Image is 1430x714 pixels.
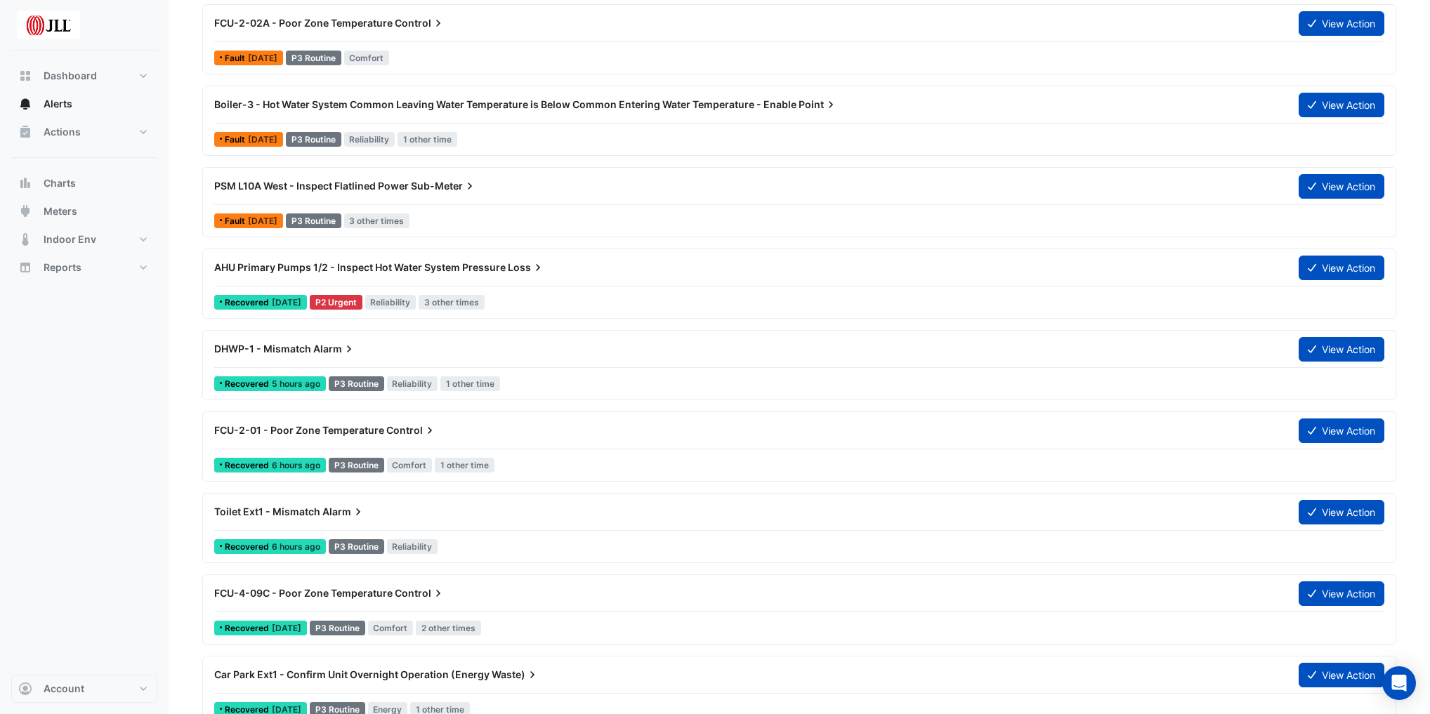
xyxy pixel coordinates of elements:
span: 2 other times [416,621,481,635]
button: View Action [1299,256,1384,280]
span: Waste) [492,668,539,682]
span: Recovered [225,543,272,551]
span: 1 other time [398,132,457,147]
button: Reports [11,253,157,282]
div: P2 Urgent [310,295,362,310]
button: View Action [1299,500,1384,524]
span: Car Park Ext1 - Confirm Unit Overnight Operation (Energy [214,668,490,680]
span: Comfort [368,621,414,635]
app-icon: Dashboard [18,69,32,83]
app-icon: Reports [18,260,32,275]
div: P3 Routine [286,132,341,147]
div: P3 Routine [329,376,384,391]
span: Recovered [225,380,272,388]
span: Comfort [344,51,390,65]
div: P3 Routine [329,539,384,554]
span: Mon 12-May-2025 15:04 BST [248,216,277,226]
span: Mon 22-Sep-2025 06:15 BST [248,134,277,145]
span: AHU Primary Pumps 1/2 - Inspect Hot Water System Pressure [214,261,506,273]
span: 1 other time [440,376,500,391]
button: Meters [11,197,157,225]
button: View Action [1299,93,1384,117]
span: Charts [44,176,76,190]
span: Control [386,423,437,437]
span: Recovered [225,624,272,633]
button: Actions [11,118,157,146]
span: Actions [44,125,81,139]
div: P3 Routine [286,51,341,65]
span: Recovered [225,706,272,714]
button: Indoor Env [11,225,157,253]
span: Reliability [365,295,416,310]
span: Fault [225,54,248,62]
img: Company Logo [17,11,80,39]
span: Reports [44,260,81,275]
div: P3 Routine [286,213,341,228]
span: Fri 03-Oct-2025 07:03 BST [272,378,320,389]
button: Alerts [11,90,157,118]
span: Mon 29-Sep-2025 06:01 BST [272,297,301,308]
span: Sub-Meter [411,179,477,193]
button: Account [11,675,157,703]
button: View Action [1299,11,1384,36]
span: Control [395,16,445,30]
span: Fri 03-Oct-2025 06:00 BST [272,541,320,552]
span: FCU-2-01 - Poor Zone Temperature [214,424,384,436]
span: Boiler-3 - Hot Water System Common Leaving Water Temperature is Below Common Entering Water Tempe... [214,98,796,110]
span: Reliability [387,376,438,391]
span: Tue 30-Sep-2025 08:16 BST [272,623,301,633]
div: P3 Routine [310,621,365,635]
span: Indoor Env [44,232,96,246]
span: Fault [225,135,248,144]
span: Recovered [225,298,272,307]
button: Charts [11,169,157,197]
span: Fri 03-Oct-2025 06:03 BST [272,460,320,470]
button: View Action [1299,174,1384,199]
span: Reliability [387,539,438,554]
button: View Action [1299,663,1384,687]
span: FCU-2-02A - Poor Zone Temperature [214,17,393,29]
button: View Action [1299,581,1384,606]
div: P3 Routine [329,458,384,472]
span: 3 other times [344,213,410,228]
span: PSM L10A West - Inspect Flatlined Power [214,180,409,192]
span: Alarm [322,505,365,519]
button: View Action [1299,337,1384,362]
app-icon: Meters [18,204,32,218]
span: Comfort [387,458,433,472]
app-icon: Actions [18,125,32,139]
span: Alerts [44,97,72,111]
span: Account [44,682,84,696]
span: Control [395,586,445,600]
span: Point [799,98,838,112]
span: FCU-4-09C - Poor Zone Temperature [214,587,393,599]
div: Open Intercom Messenger [1382,666,1416,700]
span: Recovered [225,461,272,470]
button: View Action [1299,418,1384,443]
span: Wed 24-Sep-2025 06:31 BST [248,53,277,63]
span: Reliability [344,132,395,147]
span: 3 other times [419,295,485,310]
app-icon: Charts [18,176,32,190]
span: Loss [508,260,545,275]
span: 1 other time [435,458,494,472]
span: Meters [44,204,77,218]
span: Alarm [313,342,356,356]
button: Dashboard [11,62,157,90]
span: Fault [225,217,248,225]
app-icon: Alerts [18,97,32,111]
span: Toilet Ext1 - Mismatch [214,505,320,517]
span: Dashboard [44,69,97,83]
span: DHWP-1 - Mismatch [214,343,311,355]
app-icon: Indoor Env [18,232,32,246]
